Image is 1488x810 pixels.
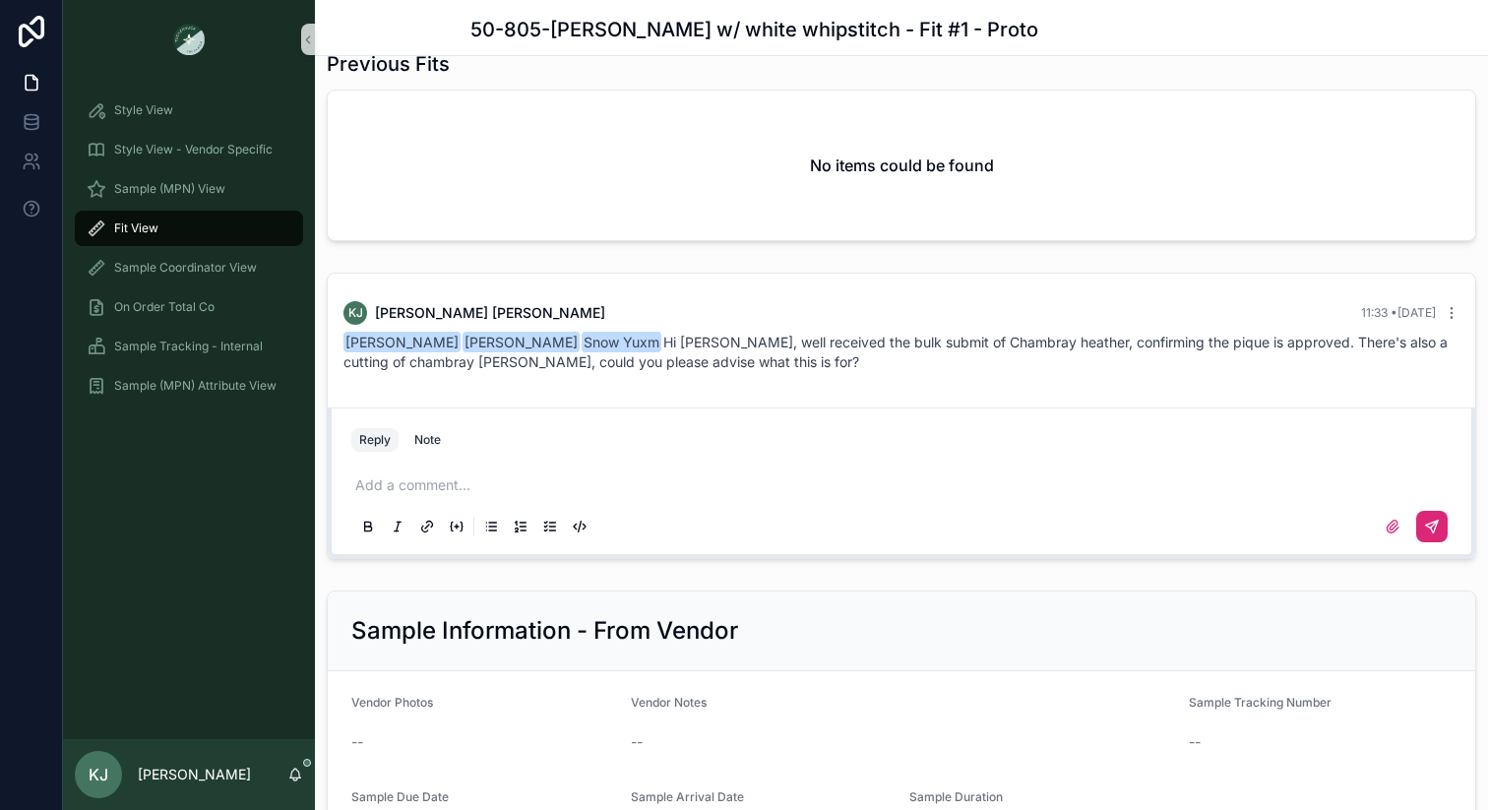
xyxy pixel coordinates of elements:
[1361,305,1436,320] span: 11:33 • [DATE]
[75,368,303,404] a: Sample (MPN) Attribute View
[909,789,1003,804] span: Sample Duration
[348,305,363,321] span: KJ
[470,16,1038,43] h1: 50-805-[PERSON_NAME] w/ white whipstitch - Fit #1 - Proto
[351,789,449,804] span: Sample Due Date
[114,142,273,157] span: Style View - Vendor Specific
[343,332,461,352] span: [PERSON_NAME]
[114,299,215,315] span: On Order Total Co
[375,303,605,323] span: [PERSON_NAME] [PERSON_NAME]
[1189,732,1201,752] span: --
[343,334,1448,370] span: Hi [PERSON_NAME], well received the bulk submit of Chambray heather, confirming the pique is appr...
[351,732,363,752] span: --
[810,154,994,177] h2: No items could be found
[75,132,303,167] a: Style View - Vendor Specific
[351,428,399,452] button: Reply
[75,329,303,364] a: Sample Tracking - Internal
[631,789,744,804] span: Sample Arrival Date
[89,763,108,786] span: KJ
[114,181,225,197] span: Sample (MPN) View
[582,332,661,352] span: Snow Yuxm
[138,765,251,784] p: [PERSON_NAME]
[351,695,433,710] span: Vendor Photos
[114,378,277,394] span: Sample (MPN) Attribute View
[75,211,303,246] a: Fit View
[75,289,303,325] a: On Order Total Co
[463,332,580,352] span: [PERSON_NAME]
[327,50,450,78] h1: Previous Fits
[631,732,643,752] span: --
[631,695,707,710] span: Vendor Notes
[114,102,173,118] span: Style View
[114,220,158,236] span: Fit View
[114,260,257,276] span: Sample Coordinator View
[351,615,738,647] h2: Sample Information - From Vendor
[406,428,449,452] button: Note
[1189,695,1332,710] span: Sample Tracking Number
[63,79,315,429] div: scrollable content
[75,171,303,207] a: Sample (MPN) View
[414,432,441,448] div: Note
[75,250,303,285] a: Sample Coordinator View
[75,93,303,128] a: Style View
[173,24,205,55] img: App logo
[114,339,263,354] span: Sample Tracking - Internal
